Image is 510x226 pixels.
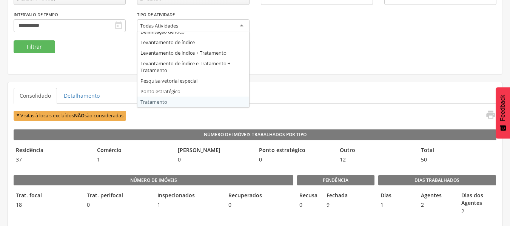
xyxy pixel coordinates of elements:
span: 12 [337,156,415,163]
span: Feedback [499,95,506,121]
span: 2 [419,201,455,209]
legend: Dias Trabalhados [378,175,496,186]
button: Filtrar [14,40,55,53]
a: Consolidado [14,88,57,104]
span: 1 [378,201,415,209]
span: 0 [85,201,152,209]
span: 1 [95,156,172,163]
legend: Recusa [297,192,320,200]
b: NÃO [74,112,85,119]
span: 9 [324,201,347,209]
span: 0 [176,156,253,163]
legend: Número de imóveis [14,175,293,186]
legend: Pendência [297,175,374,186]
span: 50 [419,156,496,163]
div: Levantamento de índice [137,37,249,48]
a:  [481,109,496,122]
legend: Dias dos Agentes [459,192,496,207]
button: Feedback - Mostrar pesquisa [496,87,510,138]
div: Pesquisa vetorial especial [137,75,249,86]
span: 0 [257,156,334,163]
div: Levantamento de índice e Tratamento + Tratamento [137,58,249,75]
div: Todas Atividades [140,22,178,29]
legend: Recuperados [226,192,293,200]
a: Detalhamento [58,88,106,104]
span: 37 [14,156,91,163]
div: Ponto estratégico [137,86,249,97]
legend: Agentes [419,192,455,200]
div: Delimitação de foco [137,26,249,37]
legend: Trat. focal [14,192,81,200]
label: Tipo de Atividade [137,12,175,18]
span: 18 [14,201,81,209]
legend: Número de Imóveis Trabalhados por Tipo [14,129,496,140]
legend: Fechada [324,192,347,200]
span: 2 [459,208,496,215]
span: 0 [226,201,293,209]
legend: Residência [14,146,91,155]
label: Intervalo de Tempo [14,12,58,18]
legend: Comércio [95,146,172,155]
div: Levantamento de índice + Tratamento [137,48,249,58]
legend: Total [419,146,496,155]
legend: Outro [337,146,415,155]
legend: Inspecionados [155,192,222,200]
i:  [114,21,123,30]
div: Tratamento [137,97,249,107]
i:  [485,109,496,120]
legend: Trat. perifocal [85,192,152,200]
legend: Ponto estratégico [257,146,334,155]
span: 1 [155,201,222,209]
legend: Dias [378,192,415,200]
span: * Visitas à locais excluídos são consideradas [14,111,126,120]
span: 0 [297,201,320,209]
legend: [PERSON_NAME] [176,146,253,155]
